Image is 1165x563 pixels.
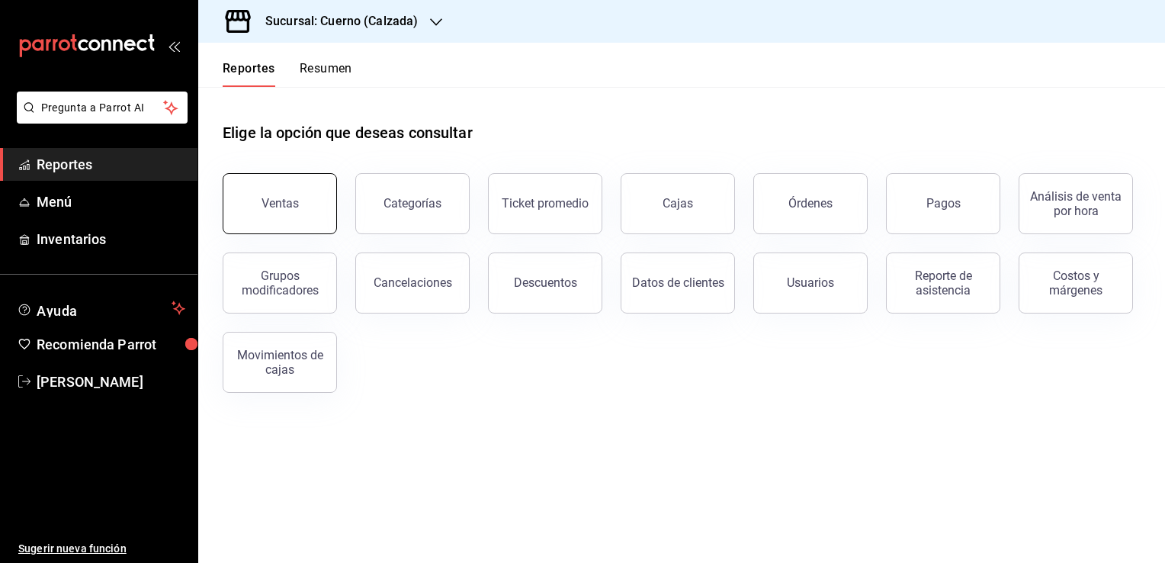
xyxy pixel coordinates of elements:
button: open_drawer_menu [168,40,180,52]
a: Cajas [621,173,735,234]
button: Movimientos de cajas [223,332,337,393]
button: Usuarios [753,253,868,314]
div: navigation tabs [223,61,352,87]
div: Ventas [262,196,299,211]
button: Resumen [300,61,352,87]
span: Menú [37,191,185,212]
button: Pregunta a Parrot AI [17,92,188,124]
div: Datos de clientes [632,275,724,290]
button: Datos de clientes [621,253,735,314]
span: Pregunta a Parrot AI [41,100,164,116]
span: [PERSON_NAME] [37,372,185,392]
div: Categorías [384,196,441,211]
button: Análisis de venta por hora [1019,173,1133,234]
div: Movimientos de cajas [233,348,327,377]
div: Descuentos [514,275,577,290]
h1: Elige la opción que deseas consultar [223,121,473,144]
div: Reporte de asistencia [896,269,990,298]
button: Cancelaciones [355,253,470,314]
button: Ventas [223,173,337,234]
span: Sugerir nueva función [18,541,185,557]
div: Pagos [926,196,961,211]
button: Ticket promedio [488,173,602,234]
button: Reporte de asistencia [886,253,1000,314]
button: Reportes [223,61,275,87]
h3: Sucursal: Cuerno (Calzada) [253,12,418,31]
div: Costos y márgenes [1029,269,1123,298]
span: Inventarios [37,229,185,249]
button: Costos y márgenes [1019,253,1133,314]
button: Descuentos [488,253,602,314]
div: Cajas [663,195,694,213]
a: Pregunta a Parrot AI [11,111,188,127]
button: Grupos modificadores [223,253,337,314]
button: Órdenes [753,173,868,234]
div: Órdenes [788,196,833,211]
div: Grupos modificadores [233,269,327,298]
button: Pagos [886,173,1000,234]
span: Reportes [37,154,185,175]
button: Categorías [355,173,470,234]
div: Cancelaciones [374,275,452,290]
span: Recomienda Parrot [37,334,185,355]
div: Ticket promedio [502,196,589,211]
div: Usuarios [787,275,834,290]
div: Análisis de venta por hora [1029,189,1123,218]
span: Ayuda [37,299,165,317]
